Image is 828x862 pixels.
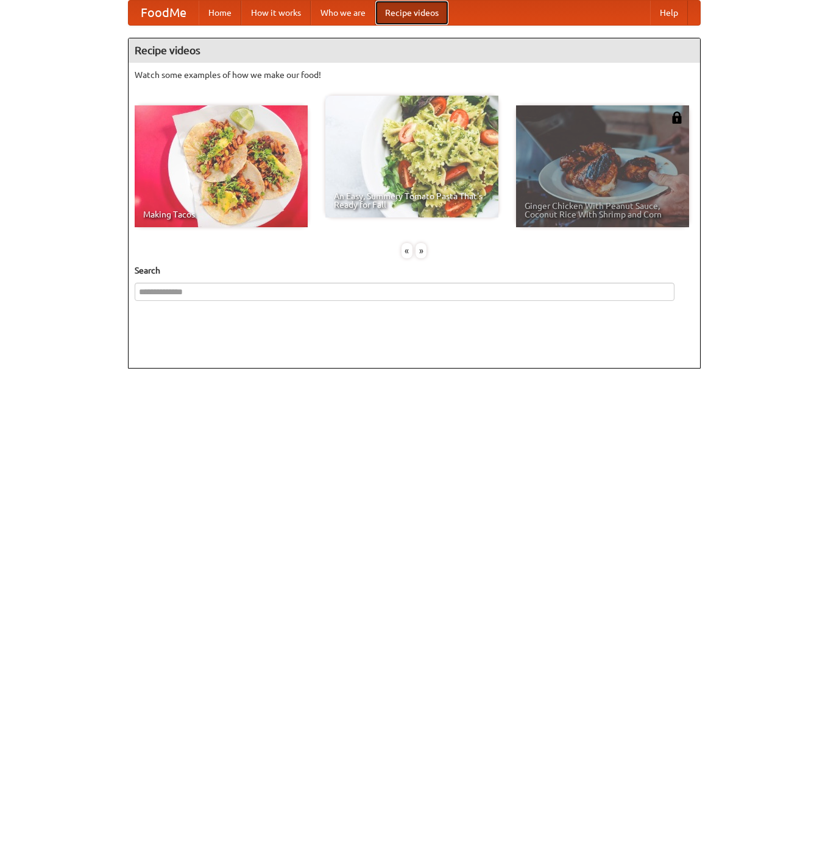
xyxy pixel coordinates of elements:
span: Making Tacos [143,210,299,219]
div: « [402,243,412,258]
a: Help [650,1,688,25]
a: Recipe videos [375,1,448,25]
img: 483408.png [671,111,683,124]
p: Watch some examples of how we make our food! [135,69,694,81]
span: An Easy, Summery Tomato Pasta That's Ready for Fall [334,192,490,209]
a: Who we are [311,1,375,25]
a: Making Tacos [135,105,308,227]
a: An Easy, Summery Tomato Pasta That's Ready for Fall [325,96,498,217]
h4: Recipe videos [129,38,700,63]
a: Home [199,1,241,25]
a: How it works [241,1,311,25]
div: » [416,243,426,258]
a: FoodMe [129,1,199,25]
h5: Search [135,264,694,277]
